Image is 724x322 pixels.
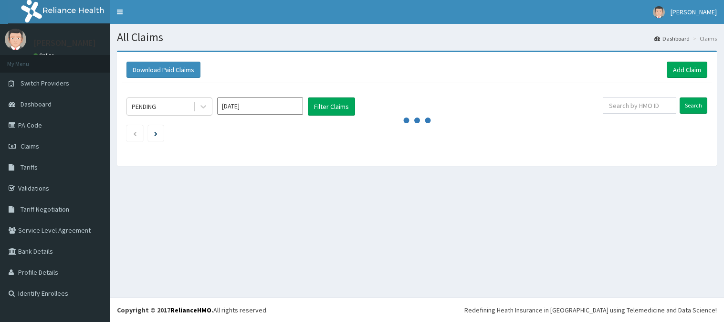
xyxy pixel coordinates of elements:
[217,97,303,115] input: Select Month and Year
[21,205,69,214] span: Tariff Negotiation
[691,34,717,43] li: Claims
[21,142,39,150] span: Claims
[680,97,707,114] input: Search
[133,129,137,138] a: Previous page
[671,8,717,16] span: [PERSON_NAME]
[132,102,156,111] div: PENDING
[117,31,717,43] h1: All Claims
[603,97,676,114] input: Search by HMO ID
[403,106,431,135] svg: audio-loading
[654,34,690,43] a: Dashboard
[170,306,211,314] a: RelianceHMO
[667,62,707,78] a: Add Claim
[126,62,200,78] button: Download Paid Claims
[33,39,96,47] p: [PERSON_NAME]
[5,29,26,50] img: User Image
[33,52,56,59] a: Online
[21,79,69,87] span: Switch Providers
[21,100,52,108] span: Dashboard
[21,163,38,172] span: Tariffs
[653,6,665,18] img: User Image
[117,306,213,314] strong: Copyright © 2017 .
[154,129,157,138] a: Next page
[110,298,724,322] footer: All rights reserved.
[464,305,717,315] div: Redefining Heath Insurance in [GEOGRAPHIC_DATA] using Telemedicine and Data Science!
[308,97,355,116] button: Filter Claims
